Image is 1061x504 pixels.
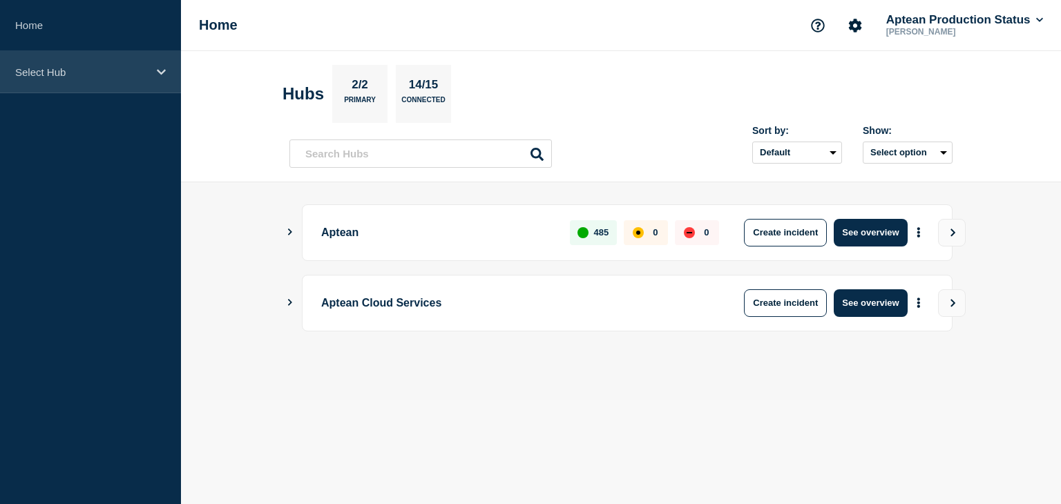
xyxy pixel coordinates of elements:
button: See overview [834,219,907,246]
button: Select option [863,142,953,164]
button: Show Connected Hubs [287,227,294,238]
button: Account settings [841,11,870,40]
div: Sort by: [752,125,842,136]
p: Aptean [321,219,554,246]
p: Primary [344,96,376,110]
p: [PERSON_NAME] [883,27,1027,37]
p: Aptean Cloud Services [321,289,703,317]
p: 0 [653,227,658,238]
button: View [938,289,966,317]
button: Create incident [744,219,827,246]
button: Create incident [744,289,827,317]
div: affected [633,227,644,238]
button: More actions [910,220,928,245]
select: Sort by [752,142,842,164]
h1: Home [199,17,238,33]
input: Search Hubs [289,139,552,168]
button: Aptean Production Status [883,13,1046,27]
p: 485 [594,227,609,238]
button: Show Connected Hubs [287,298,294,308]
h2: Hubs [283,84,324,104]
p: Select Hub [15,66,148,78]
button: More actions [910,290,928,316]
button: See overview [834,289,907,317]
p: Connected [401,96,445,110]
div: up [577,227,589,238]
button: View [938,219,966,246]
p: 14/15 [403,78,443,96]
button: Support [803,11,832,40]
div: down [684,227,695,238]
p: 0 [704,227,709,238]
p: 2/2 [347,78,374,96]
div: Show: [863,125,953,136]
